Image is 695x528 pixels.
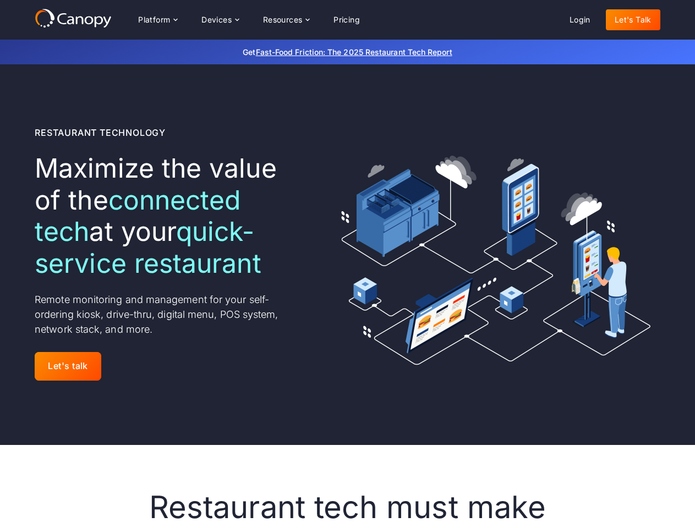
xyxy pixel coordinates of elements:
[35,184,240,248] em: connected tech
[35,215,261,279] em: quick-service restaurant
[35,352,101,380] a: Let's talk
[129,9,186,31] div: Platform
[138,16,170,24] div: Platform
[325,9,369,30] a: Pricing
[48,361,88,371] div: Let's talk
[201,16,232,24] div: Devices
[254,9,318,31] div: Resources
[606,9,660,30] a: Let's Talk
[78,46,617,58] p: Get
[35,126,166,139] div: Restaurant Technology
[35,152,299,279] h1: Maximize the value of the at your
[263,16,303,24] div: Resources
[256,47,452,57] a: Fast-Food Friction: The 2025 Restaurant Tech Report
[193,9,248,31] div: Devices
[561,9,599,30] a: Login
[35,292,299,337] p: Remote monitoring and management for your self-ordering kiosk, drive-thru, digital menu, POS syst...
